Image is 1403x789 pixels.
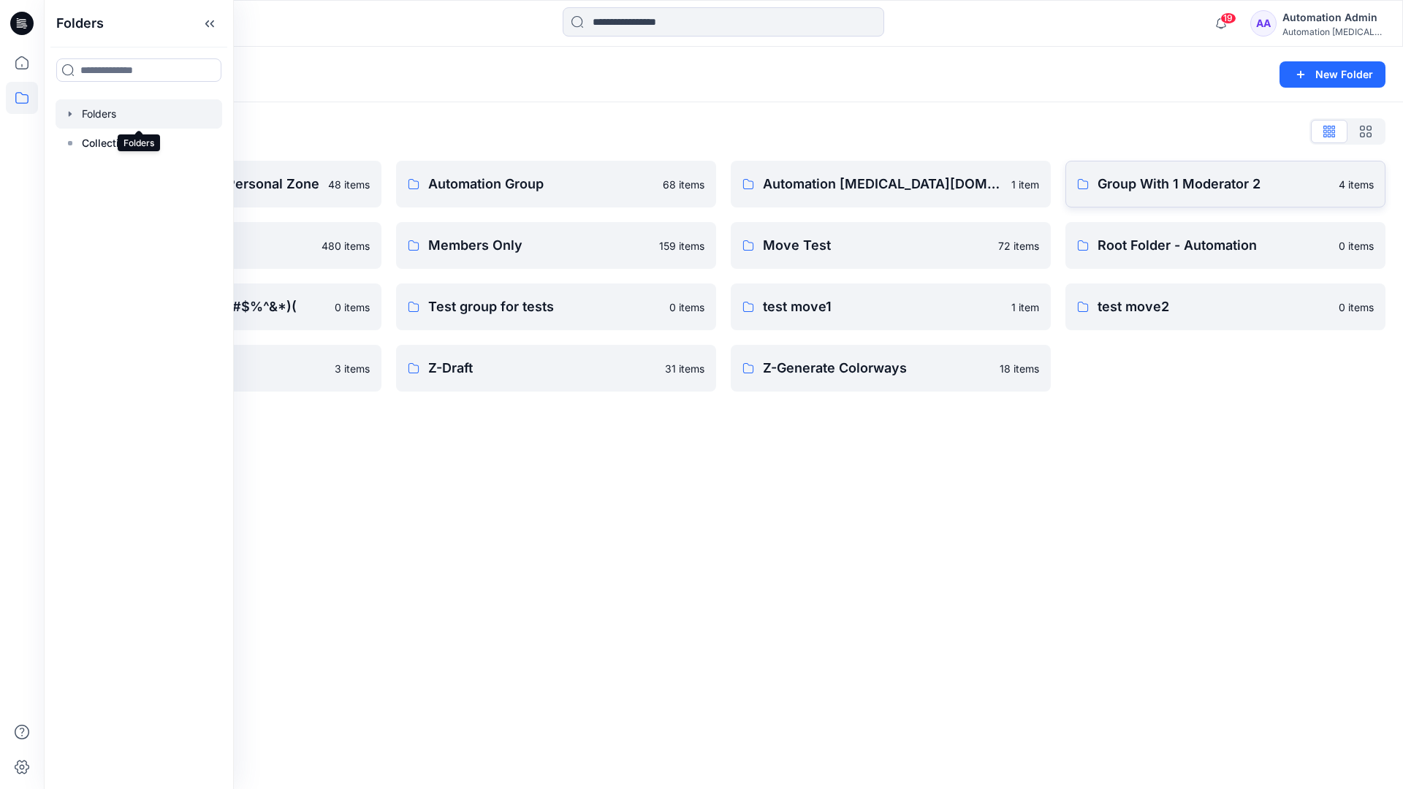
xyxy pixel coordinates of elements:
p: 68 items [663,177,704,192]
a: Root Folder - Automation0 items [1065,222,1385,269]
p: 31 items [665,361,704,376]
p: Automation Group [428,174,654,194]
a: Members Only159 items [396,222,716,269]
a: Automation Group68 items [396,161,716,207]
p: Z-Draft [428,358,656,378]
p: 1 item [1011,300,1039,315]
a: Test group for tests0 items [396,283,716,330]
p: Automation [MEDICAL_DATA][DOMAIN_NAME] [763,174,1003,194]
div: AA [1250,10,1277,37]
a: test move11 item [731,283,1051,330]
a: Group With 1 Moderator 24 items [1065,161,1385,207]
p: Members Only [428,235,650,256]
a: Automation [MEDICAL_DATA][DOMAIN_NAME]1 item [731,161,1051,207]
button: New Folder [1280,61,1385,88]
p: 0 items [669,300,704,315]
p: Move Test [763,235,989,256]
div: Automation Admin [1282,9,1385,26]
p: 48 items [328,177,370,192]
p: Group With 1 Moderator 2 [1098,174,1330,194]
div: Automation [MEDICAL_DATA]... [1282,26,1385,37]
p: 0 items [1339,300,1374,315]
p: 159 items [659,238,704,254]
p: test move1 [763,297,1003,317]
a: Z-Generate Colorways18 items [731,345,1051,392]
p: test move2 [1098,297,1330,317]
p: 0 items [1339,238,1374,254]
a: Move Test72 items [731,222,1051,269]
p: 3 items [335,361,370,376]
p: Z-Generate Colorways [763,358,991,378]
p: 72 items [998,238,1039,254]
span: 19 [1220,12,1236,24]
p: 480 items [322,238,370,254]
p: Test group for tests [428,297,661,317]
p: 18 items [1000,361,1039,376]
p: 0 items [335,300,370,315]
p: 4 items [1339,177,1374,192]
p: Collections [82,134,137,152]
a: test move20 items [1065,283,1385,330]
a: Z-Draft31 items [396,345,716,392]
p: Root Folder - Automation [1098,235,1330,256]
p: 1 item [1011,177,1039,192]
